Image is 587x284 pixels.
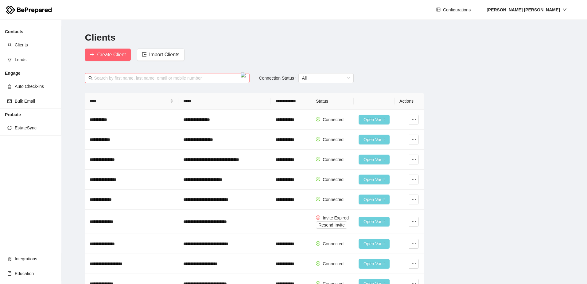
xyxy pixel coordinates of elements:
[409,217,419,227] button: ellipsis
[316,241,320,246] span: check-circle
[90,52,95,58] span: plus
[363,240,385,247] span: Open Vault
[97,51,126,58] span: Create Client
[359,155,390,164] button: Open Vault
[7,43,12,47] span: user
[436,7,441,12] span: control
[409,219,418,224] span: ellipsis
[443,6,471,13] span: Configurations
[7,84,12,89] span: alert
[5,29,23,34] strong: Contacts
[487,7,560,12] strong: [PERSON_NAME] [PERSON_NAME]
[359,175,390,184] button: Open Vault
[5,71,21,76] strong: Engage
[311,93,354,110] th: Status
[302,73,350,83] span: All
[316,215,320,220] span: close-circle
[85,93,178,110] th: Name
[7,257,12,261] span: appstore-add
[482,5,572,15] button: [PERSON_NAME] [PERSON_NAME]
[409,261,418,266] span: ellipsis
[409,135,419,144] button: ellipsis
[15,80,56,93] span: Auto Check-ins
[316,117,320,121] span: check-circle
[88,76,93,80] span: search
[316,157,320,161] span: check-circle
[137,49,185,61] button: importImport Clients
[359,239,390,249] button: Open Vault
[431,5,476,15] button: controlConfigurations
[85,31,563,44] h2: Clients
[363,116,385,123] span: Open Vault
[323,177,344,182] span: Connected
[15,53,56,66] span: Leads
[149,51,180,58] span: Import Clients
[316,177,320,181] span: check-circle
[363,260,385,267] span: Open Vault
[409,155,419,164] button: ellipsis
[259,73,298,83] label: Connection Status
[7,271,12,276] span: book
[409,241,418,246] span: ellipsis
[363,136,385,143] span: Open Vault
[409,175,419,184] button: ellipsis
[142,52,147,58] span: import
[409,177,418,182] span: ellipsis
[7,99,12,103] span: mail
[85,49,130,61] button: plusCreate Client
[395,93,424,110] th: Actions
[363,156,385,163] span: Open Vault
[323,137,344,142] span: Connected
[323,241,344,246] span: Connected
[409,157,418,162] span: ellipsis
[363,196,385,203] span: Open Vault
[318,222,345,228] span: Resend Invite
[15,95,56,107] span: Bulk Email
[359,217,390,227] button: Open Vault
[363,176,385,183] span: Open Vault
[15,253,56,265] span: Integrations
[409,137,418,142] span: ellipsis
[359,195,390,204] button: Open Vault
[94,75,246,81] input: Search by first name, last name, email or mobile number
[316,197,320,201] span: check-circle
[363,218,385,225] span: Open Vault
[323,197,344,202] span: Connected
[316,261,320,266] span: check-circle
[562,7,567,12] span: down
[409,117,418,122] span: ellipsis
[409,259,419,269] button: ellipsis
[409,239,419,249] button: ellipsis
[359,259,390,269] button: Open Vault
[323,157,344,162] span: Connected
[15,267,56,280] span: Education
[359,115,390,124] button: Open Vault
[5,112,21,117] strong: Probate
[7,126,12,130] span: sync
[409,115,419,124] button: ellipsis
[7,57,12,62] span: funnel-plot
[15,122,56,134] span: EstateSync
[323,261,344,266] span: Connected
[323,117,344,122] span: Connected
[359,135,390,144] button: Open Vault
[316,137,320,141] span: check-circle
[15,39,56,51] span: Clients
[409,197,418,202] span: ellipsis
[409,195,419,204] button: ellipsis
[323,215,349,220] span: Invite Expired
[316,221,347,229] button: Resend Invite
